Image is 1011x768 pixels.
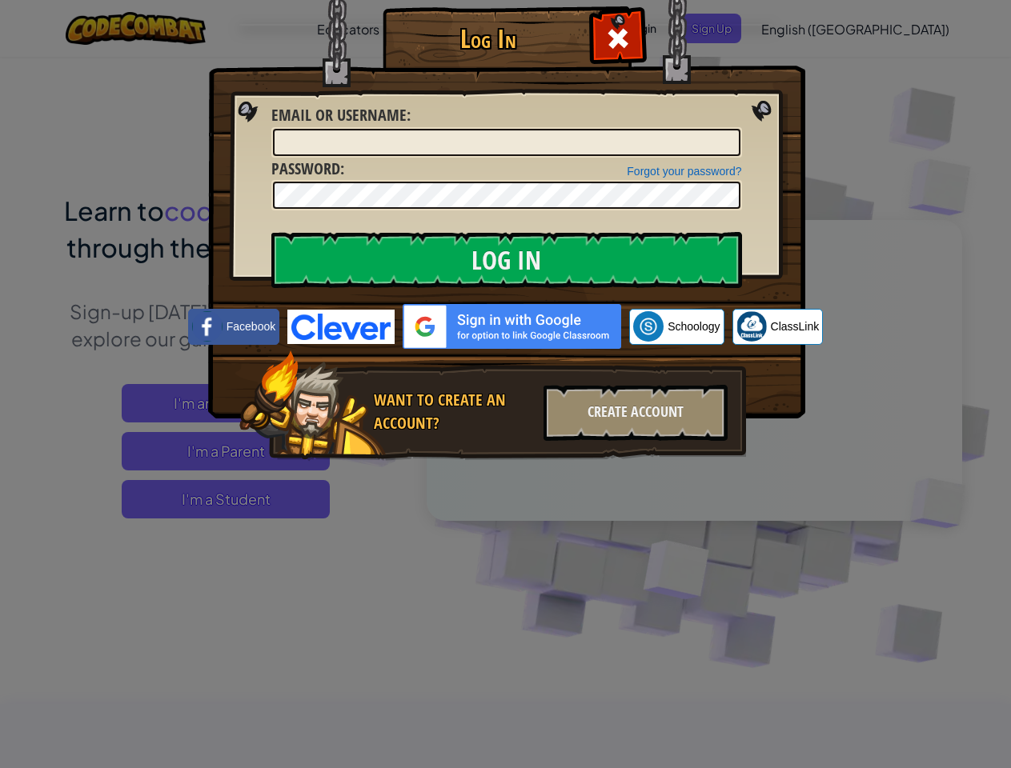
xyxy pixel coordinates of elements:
[736,311,767,342] img: classlink-logo-small.png
[271,158,344,181] label: :
[271,104,411,127] label: :
[287,310,395,344] img: clever-logo-blue.png
[271,158,340,179] span: Password
[668,318,720,334] span: Schoology
[627,165,741,178] a: Forgot your password?
[387,25,591,53] h1: Log In
[374,389,534,434] div: Want to create an account?
[544,385,728,441] div: Create Account
[633,311,664,342] img: schoology.png
[271,104,407,126] span: Email or Username
[771,318,820,334] span: ClassLink
[271,232,742,288] input: Log In
[192,311,223,342] img: facebook_small.png
[403,304,621,349] img: gplus_sso_button2.svg
[227,318,275,334] span: Facebook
